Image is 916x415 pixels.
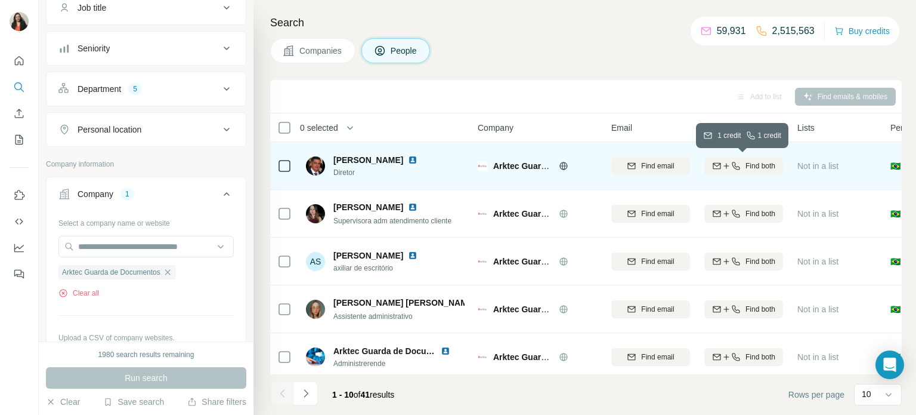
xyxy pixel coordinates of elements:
[797,161,838,171] span: Not in a list
[270,14,902,31] h4: Search
[187,396,246,408] button: Share filters
[611,253,690,270] button: Find email
[306,252,325,271] div: AS
[306,348,325,367] img: Avatar
[10,103,29,124] button: Enrich CSV
[890,256,900,268] span: 🇧🇷
[797,257,838,266] span: Not in a list
[47,180,246,213] button: Company1
[611,122,632,134] span: Email
[58,288,99,299] button: Clear all
[641,161,674,171] span: Find email
[354,390,361,399] span: of
[300,122,338,134] span: 0 selected
[641,208,674,219] span: Find email
[745,256,775,267] span: Find both
[47,115,246,144] button: Personal location
[717,24,746,38] p: 59,931
[10,76,29,98] button: Search
[478,122,513,134] span: Company
[333,217,451,225] span: Supervisora adm atendimento cliente
[745,352,775,362] span: Find both
[478,352,487,362] img: Logo of Arktec Guarda de Documentos
[704,253,783,270] button: Find both
[704,348,783,366] button: Find both
[797,352,838,362] span: Not in a list
[10,185,29,206] button: Use Surfe on LinkedIn
[772,24,815,38] p: 2,515,563
[493,257,615,266] span: Arktec Guarda de Documentos
[493,161,615,171] span: Arktec Guarda de Documentos
[333,312,413,321] span: Assistente administrativo
[441,346,450,356] img: LinkedIn logo
[128,84,142,94] div: 5
[797,305,838,314] span: Not in a list
[641,352,674,362] span: Find email
[834,23,890,39] button: Buy credits
[862,388,871,400] p: 10
[890,208,900,220] span: 🇧🇷
[47,34,246,63] button: Seniority
[704,122,729,134] span: Mobile
[704,205,783,223] button: Find both
[103,396,164,408] button: Save search
[408,155,417,165] img: LinkedIn logo
[332,390,394,399] span: results
[408,251,417,260] img: LinkedIn logo
[10,211,29,232] button: Use Surfe API
[478,257,487,266] img: Logo of Arktec Guarda de Documentos
[611,300,690,318] button: Find email
[493,352,615,362] span: Arktec Guarda de Documentos
[641,304,674,315] span: Find email
[10,129,29,150] button: My lists
[333,154,403,166] span: [PERSON_NAME]
[78,2,106,14] div: Job title
[46,159,246,170] p: Company information
[120,189,134,199] div: 1
[333,346,472,356] span: Arktec Guarda de Documentos S.A
[10,237,29,259] button: Dashboard
[788,389,844,401] span: Rows per page
[611,348,690,366] button: Find email
[797,209,838,219] span: Not in a list
[875,351,904,379] div: Open Intercom Messenger
[306,156,325,176] img: Avatar
[332,390,354,399] span: 1 - 10
[890,160,900,172] span: 🇧🇷
[611,157,690,175] button: Find email
[478,161,487,171] img: Logo of Arktec Guarda de Documentos
[641,256,674,267] span: Find email
[890,303,900,315] span: 🇧🇷
[46,396,80,408] button: Clear
[299,45,343,57] span: Companies
[704,300,783,318] button: Find both
[306,300,325,319] img: Avatar
[78,42,110,54] div: Seniority
[10,12,29,31] img: Avatar
[745,161,775,171] span: Find both
[408,202,417,212] img: LinkedIn logo
[333,263,432,273] span: axiliar de escritório
[611,205,690,223] button: Find email
[58,213,234,229] div: Select a company name or website
[294,382,318,405] button: Navigate to next page
[78,188,113,200] div: Company
[78,124,141,136] div: Personal location
[58,333,234,343] p: Upload a CSV of company websites.
[493,209,615,219] span: Arktec Guarda de Documentos
[78,83,121,95] div: Department
[361,390,370,399] span: 41
[10,263,29,285] button: Feedback
[10,50,29,72] button: Quick start
[745,304,775,315] span: Find both
[391,45,418,57] span: People
[333,167,432,178] span: Diretor
[704,157,783,175] button: Find both
[47,75,246,103] button: Department5
[62,267,160,278] span: Arktec Guarda de Documentos
[333,201,403,213] span: [PERSON_NAME]
[493,305,615,314] span: Arktec Guarda de Documentos
[478,209,487,219] img: Logo of Arktec Guarda de Documentos
[333,358,465,369] span: Administrerende
[333,297,476,309] span: [PERSON_NAME] [PERSON_NAME]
